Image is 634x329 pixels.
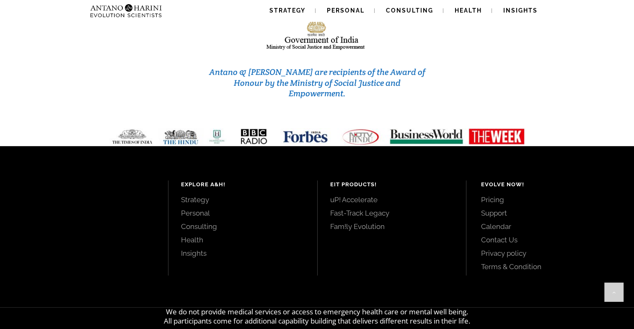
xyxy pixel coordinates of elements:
[330,180,454,189] h4: EIT Products!
[181,180,305,189] h4: Explore A&H!
[330,195,454,204] a: uP! Accelerate
[481,222,615,231] a: Calendar
[481,262,615,271] a: Terms & Condition
[181,235,305,244] a: Health
[327,7,365,14] span: Personal
[181,195,305,204] a: Strategy
[181,208,305,218] a: Personal
[181,249,305,258] a: Insights
[181,222,305,231] a: Consulting
[481,208,615,218] a: Support
[481,180,615,189] h4: Evolve Now!
[503,7,538,14] span: Insights
[481,195,615,204] a: Pricing
[481,235,615,244] a: Contact Us
[455,7,482,14] span: Health
[330,222,454,231] a: Fam!ly Evolution
[207,67,428,99] h3: Antano & [PERSON_NAME] are recipients of the Award of Honour by the Ministry of Social Justice an...
[481,249,615,258] a: Privacy policy
[269,7,305,14] span: Strategy
[330,208,454,218] a: Fast-Track Legacy
[103,128,532,145] img: Media-Strip
[386,7,433,14] span: Consulting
